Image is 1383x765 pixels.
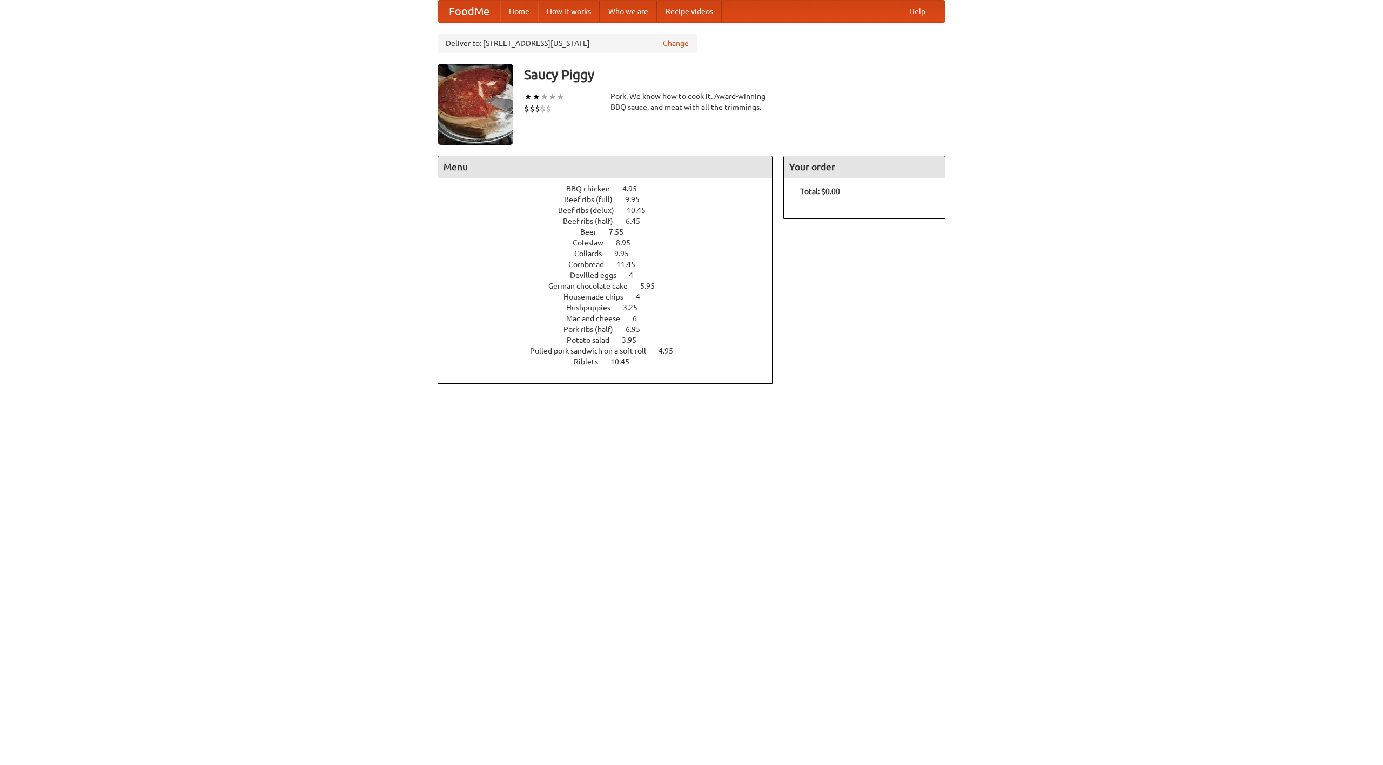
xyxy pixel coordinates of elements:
span: 5.95 [640,282,666,290]
span: BBQ chicken [566,184,621,193]
span: 6.45 [626,217,651,225]
span: 10.45 [627,206,656,215]
li: $ [546,103,551,115]
span: Beef ribs (full) [564,195,623,204]
span: Beef ribs (half) [563,217,624,225]
a: Beef ribs (full) 9.95 [564,195,660,204]
a: Beef ribs (delux) 10.45 [558,206,666,215]
span: 4 [636,292,651,301]
a: Change [663,38,689,49]
a: Beef ribs (half) 6.45 [563,217,660,225]
a: Hushpuppies 3.25 [566,303,657,312]
div: Deliver to: [STREET_ADDRESS][US_STATE] [438,34,697,53]
li: $ [524,103,529,115]
a: Collards 9.95 [574,249,649,258]
span: Housemade chips [563,292,634,301]
a: Home [500,1,538,22]
li: ★ [532,91,540,103]
span: 4.95 [659,347,684,355]
h4: Menu [438,156,772,178]
span: 3.25 [623,303,648,312]
a: How it works [538,1,600,22]
span: Beef ribs (delux) [558,206,625,215]
a: FoodMe [438,1,500,22]
a: Housemade chips 4 [563,292,660,301]
li: ★ [540,91,548,103]
span: 7.55 [609,228,634,236]
span: 10.45 [610,357,640,366]
span: 6 [633,314,648,323]
span: 9.95 [625,195,650,204]
span: Coleslaw [573,238,614,247]
span: Mac and cheese [566,314,631,323]
h4: Your order [784,156,945,178]
img: angular.jpg [438,64,513,145]
li: $ [540,103,546,115]
span: Hushpuppies [566,303,621,312]
a: Recipe videos [657,1,722,22]
span: 6.95 [626,325,651,334]
a: Pulled pork sandwich on a soft roll 4.95 [530,347,693,355]
a: Beer 7.55 [580,228,643,236]
span: German chocolate cake [548,282,639,290]
li: ★ [524,91,532,103]
span: 4 [629,271,644,280]
a: Potato salad 3.95 [567,336,656,344]
span: Cornbread [568,260,615,269]
li: ★ [556,91,565,103]
span: 3.95 [622,336,647,344]
a: Mac and cheese 6 [566,314,657,323]
span: Beer [580,228,607,236]
a: Devilled eggs 4 [570,271,653,280]
span: 4.95 [622,184,648,193]
a: Who we are [600,1,657,22]
li: $ [535,103,540,115]
span: 9.95 [614,249,640,258]
a: German chocolate cake 5.95 [548,282,675,290]
h3: Saucy Piggy [524,64,945,85]
a: Pork ribs (half) 6.95 [563,325,660,334]
span: 11.45 [616,260,646,269]
span: Potato salad [567,336,620,344]
a: Cornbread 11.45 [568,260,655,269]
span: Devilled eggs [570,271,627,280]
span: Pulled pork sandwich on a soft roll [530,347,657,355]
a: Help [901,1,934,22]
a: BBQ chicken 4.95 [566,184,657,193]
li: ★ [548,91,556,103]
div: Pork. We know how to cook it. Award-winning BBQ sauce, and meat with all the trimmings. [610,91,773,112]
span: Riblets [574,357,609,366]
a: Coleslaw 8.95 [573,238,650,247]
b: Total: $0.00 [800,187,840,196]
span: Collards [574,249,613,258]
span: Pork ribs (half) [563,325,624,334]
span: 8.95 [616,238,641,247]
a: Riblets 10.45 [574,357,649,366]
li: $ [529,103,535,115]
